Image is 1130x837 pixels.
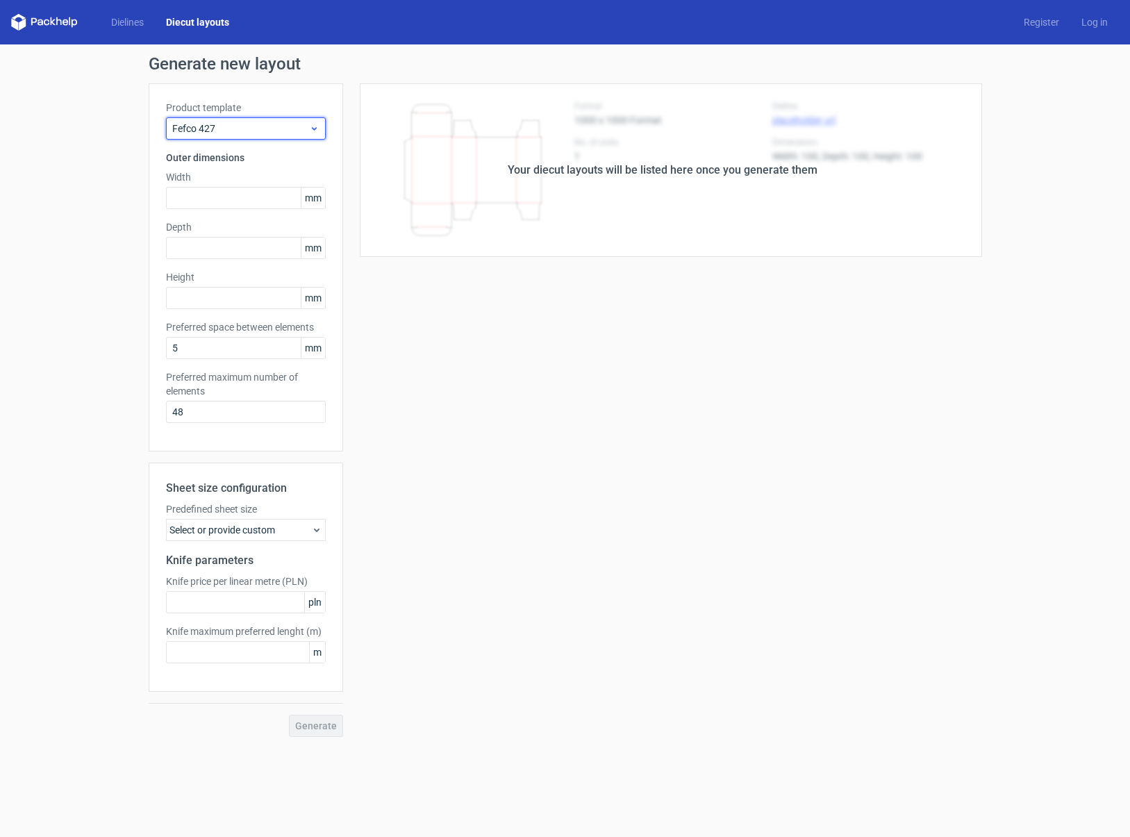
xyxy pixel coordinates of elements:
[166,552,326,569] h2: Knife parameters
[301,238,325,258] span: mm
[166,270,326,284] label: Height
[166,480,326,497] h2: Sheet size configuration
[304,592,325,613] span: pln
[172,122,309,135] span: Fefco 427
[166,151,326,165] h3: Outer dimensions
[155,15,240,29] a: Diecut layouts
[166,101,326,115] label: Product template
[166,502,326,516] label: Predefined sheet size
[301,338,325,358] span: mm
[166,574,326,588] label: Knife price per linear metre (PLN)
[301,288,325,308] span: mm
[166,370,326,398] label: Preferred maximum number of elements
[508,162,817,179] div: Your diecut layouts will be listed here once you generate them
[301,188,325,208] span: mm
[1070,15,1119,29] a: Log in
[1013,15,1070,29] a: Register
[166,519,326,541] div: Select or provide custom
[166,320,326,334] label: Preferred space between elements
[166,624,326,638] label: Knife maximum preferred lenght (m)
[149,56,982,72] h1: Generate new layout
[166,170,326,184] label: Width
[166,220,326,234] label: Depth
[100,15,155,29] a: Dielines
[309,642,325,663] span: m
